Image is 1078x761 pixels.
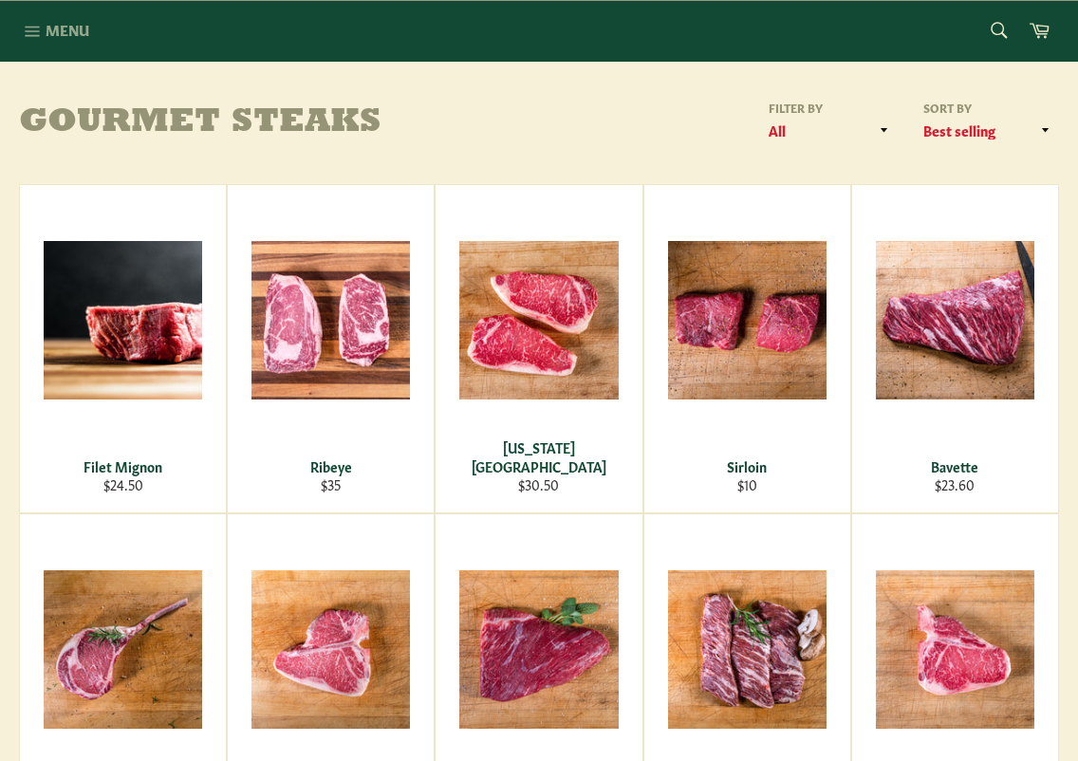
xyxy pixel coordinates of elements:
a: Ribeye Ribeye $35 [227,184,435,513]
div: $35 [240,475,422,493]
div: $10 [656,475,838,493]
h1: Gourmet Steaks [19,104,539,142]
div: $23.60 [864,475,1046,493]
div: $30.50 [448,475,630,493]
img: Filet Mignon [44,241,202,399]
img: Cowboy Steak [44,570,202,729]
a: New York Strip [US_STATE][GEOGRAPHIC_DATA] $30.50 [435,184,642,513]
a: Bavette Bavette $23.60 [851,184,1059,513]
img: Porterhouse [251,570,410,729]
label: Sort by [917,100,1059,116]
img: Bavette [876,241,1034,399]
a: Filet Mignon Filet Mignon $24.50 [19,184,227,513]
div: Ribeye [240,457,422,475]
div: Sirloin [656,457,838,475]
div: Filet Mignon [32,457,214,475]
div: [US_STATE][GEOGRAPHIC_DATA] [448,438,630,475]
div: Bavette [864,457,1046,475]
img: Sirloin [668,241,827,399]
img: Ribeye [251,241,410,399]
a: Sirloin Sirloin $10 [643,184,851,513]
div: $24.50 [32,475,214,493]
label: Filter by [762,100,898,116]
img: Tri-Tip [459,570,618,729]
img: New York Strip [459,241,618,399]
img: T-Bone Steak [876,570,1034,729]
span: Menu [46,20,89,40]
img: Skirt Steak [668,570,827,729]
